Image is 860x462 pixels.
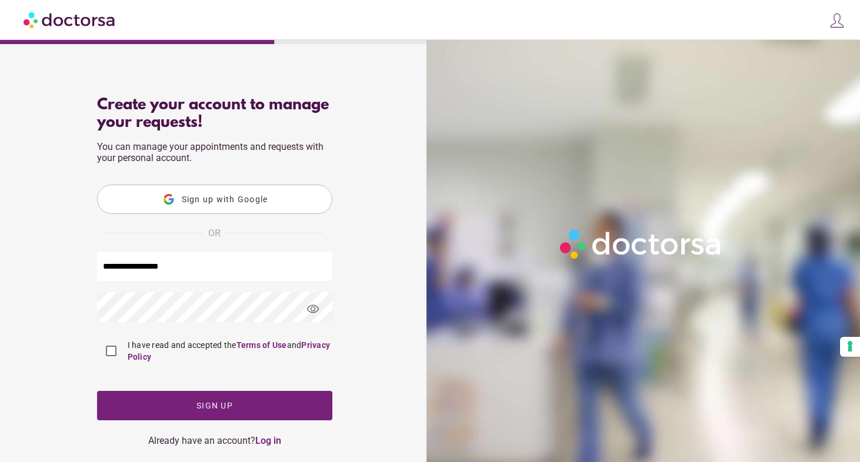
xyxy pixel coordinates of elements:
span: visibility [297,293,329,325]
span: OR [208,226,221,241]
img: Doctorsa.com [24,6,116,33]
label: I have read and accepted the and [125,339,332,363]
p: You can manage your appointments and requests with your personal account. [97,141,332,163]
div: Already have an account? [97,435,332,446]
a: Privacy Policy [128,340,331,361]
img: Logo-Doctorsa-trans-White-partial-flat.png [555,225,727,263]
img: icons8-customer-100.png [829,12,845,29]
span: Sign up [196,401,233,410]
a: Log in [255,435,281,446]
div: Create your account to manage your requests! [97,96,332,132]
button: Sign up [97,391,332,420]
button: Sign up with Google [97,185,332,214]
a: Terms of Use [236,340,287,350]
button: Your consent preferences for tracking technologies [840,337,860,357]
span: Sign up with Google [181,195,268,204]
